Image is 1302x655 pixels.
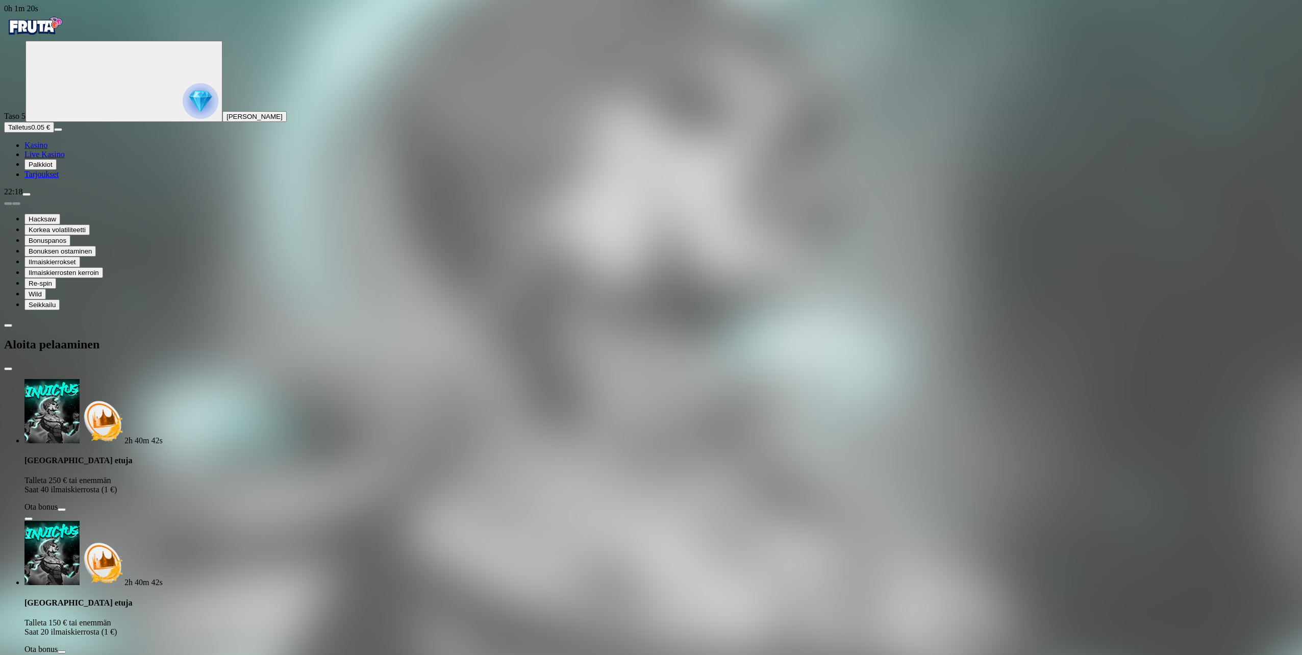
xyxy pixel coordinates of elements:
nav: Primary [4,13,1298,179]
span: Hacksaw [29,215,56,223]
button: Re-spin [24,278,56,289]
span: Bonuspanos [29,237,66,244]
span: Taso 5 [4,112,26,120]
button: Seikkailu [24,299,60,310]
h2: Aloita pelaaminen [4,338,1298,351]
button: Ilmaiskierrosten kerroin [24,267,103,278]
button: info [24,517,33,520]
button: [PERSON_NAME] [222,111,287,122]
h4: [GEOGRAPHIC_DATA] etuja [24,456,1298,465]
p: Talleta 150 € tai enemmän Saat 20 ilmaiskierrosta (1 €) [24,618,1298,637]
button: prev slide [4,202,12,205]
button: Ilmaiskierrokset [24,257,80,267]
span: Tarjoukset [24,170,59,179]
button: close [4,367,12,370]
h4: [GEOGRAPHIC_DATA] etuja [24,598,1298,608]
label: Ota bonus [24,645,58,653]
span: countdown [124,578,163,587]
span: Re-spin [29,280,52,287]
a: diamond iconKasino [24,141,47,149]
button: next slide [12,202,20,205]
button: chevron-left icon [4,324,12,327]
span: Talletus [8,123,31,131]
img: Deposit bonus icon [80,398,124,443]
img: reward progress [183,83,218,119]
span: Kasino [24,141,47,149]
button: Korkea volatiliteetti [24,224,90,235]
img: Fruta [4,13,65,39]
span: 0.05 € [31,123,50,131]
img: Deposit bonus icon [80,540,124,585]
button: reward progress [26,41,222,122]
span: countdown [124,436,163,445]
button: Bonuksen ostaminen [24,246,96,257]
span: 22:18 [4,187,22,196]
button: Hacksaw [24,214,60,224]
span: Ilmaiskierrokset [29,258,76,266]
p: Talleta 250 € tai enemmän Saat 40 ilmaiskierrosta (1 €) [24,476,1298,494]
button: Talletusplus icon0.05 € [4,122,54,133]
span: Wild [29,290,42,298]
span: Korkea volatiliteetti [29,226,86,234]
span: [PERSON_NAME] [227,113,283,120]
label: Ota bonus [24,502,58,511]
span: Palkkiot [29,161,53,168]
span: Live Kasino [24,150,65,159]
span: user session time [4,4,38,13]
a: Fruta [4,32,65,40]
a: gift-inverted iconTarjoukset [24,170,59,179]
img: Invictus [24,521,80,585]
button: Bonuspanos [24,235,70,246]
a: poker-chip iconLive Kasino [24,150,65,159]
img: Invictus [24,379,80,443]
button: menu [22,193,31,196]
button: menu [54,128,62,131]
button: Wild [24,289,46,299]
span: Seikkailu [29,301,56,309]
span: Ilmaiskierrosten kerroin [29,269,99,276]
span: Bonuksen ostaminen [29,247,92,255]
button: reward iconPalkkiot [24,159,57,170]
